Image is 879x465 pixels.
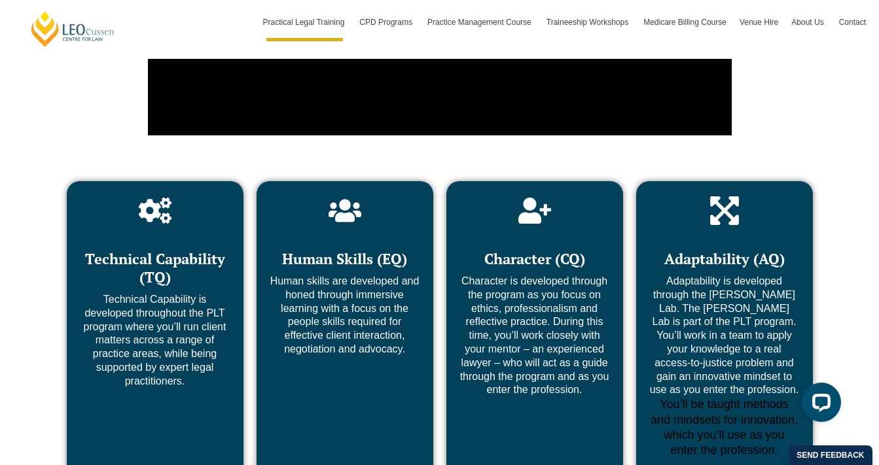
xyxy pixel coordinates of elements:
[257,3,353,41] a: Practical Legal Training
[637,3,733,41] a: Medicare Billing Course
[833,3,872,41] a: Contact
[791,377,846,432] iframe: LiveChat chat widget
[459,275,610,397] p: Character is developed through the program as you focus on ethics, professionalism and reflective...
[85,249,225,286] span: Technical Capability (TQ)
[733,3,785,41] a: Venue Hire
[540,3,637,41] a: Traineeship Workshops
[421,3,540,41] a: Practice Management Course
[664,249,785,268] span: Adaptability (AQ)
[282,249,407,268] span: Human Skills (EQ)
[353,3,421,41] a: CPD Programs
[270,275,420,356] p: Human skills are developed and honed through immersive learning with a focus on the people skills...
[649,275,800,397] p: Adaptability is developed through the [PERSON_NAME] Lab. The [PERSON_NAME] Lab is part of the PLT...
[649,397,800,458] p: You’ll be taught methods and mindsets for innovation, which you’ll use as you enter the profession.
[484,249,585,268] span: Character (CQ)
[29,10,117,48] a: [PERSON_NAME] Centre for Law
[80,293,230,388] p: Technical Capability is developed throughout the PLT program where you’ll run client matters acro...
[785,3,832,41] a: About Us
